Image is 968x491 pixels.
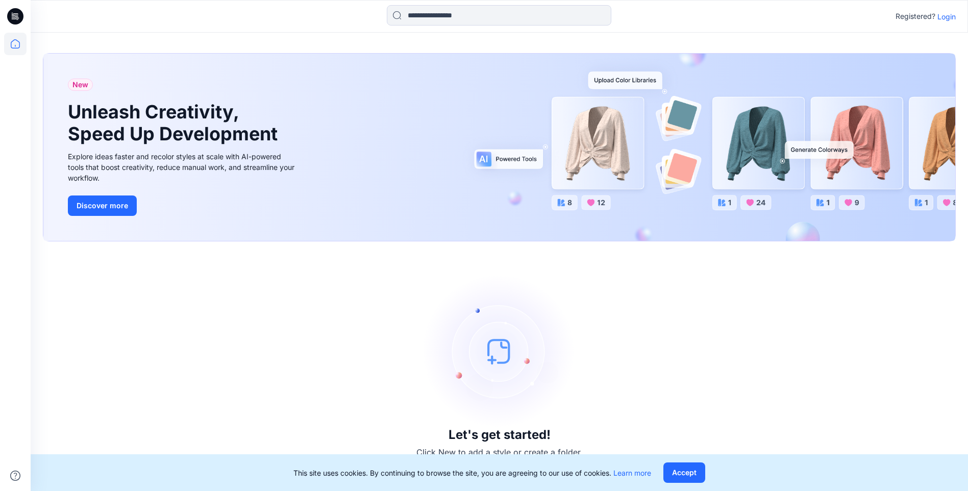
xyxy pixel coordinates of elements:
a: Learn more [613,469,651,477]
p: Click New to add a style or create a folder. [416,446,583,458]
span: New [72,79,88,91]
h3: Let's get started! [449,428,551,442]
p: This site uses cookies. By continuing to browse the site, you are agreeing to our use of cookies. [293,468,651,478]
img: empty-state-image.svg [423,275,576,428]
h1: Unleash Creativity, Speed Up Development [68,101,282,145]
a: Discover more [68,195,297,216]
p: Login [937,11,956,22]
button: Discover more [68,195,137,216]
p: Registered? [896,10,935,22]
div: Explore ideas faster and recolor styles at scale with AI-powered tools that boost creativity, red... [68,151,297,183]
button: Accept [663,462,705,483]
